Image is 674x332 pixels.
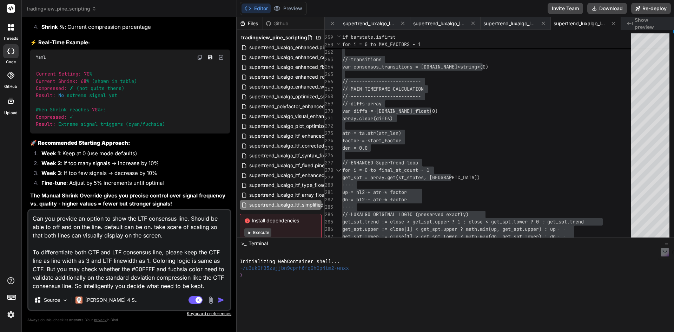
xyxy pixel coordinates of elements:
span: supertrend_luxalgo_enhanced_with_options.pine [249,83,361,91]
div: 284 [325,211,333,218]
span: Compressed: [36,114,67,120]
span: 259 [325,34,333,41]
span: supertrend_polyfactor_enhanced.pine [249,102,337,111]
div: Files [237,20,263,27]
span: (not [77,85,88,91]
div: 286 [325,226,333,233]
button: Re-deploy [631,3,671,14]
button: Invite Team [548,3,583,14]
li: : If too many signals → increase by 10% [36,160,230,169]
span: supertrend_luxalgo_ltf_simplified.pine [249,201,336,209]
span: table) [120,78,137,84]
li: : Keep at 0 (use mode defaults) [36,150,230,160]
span: th.min(up, get_spt.upper) : up [471,226,556,232]
span: triggers [100,121,123,127]
div: 275 [325,144,333,152]
img: icon [218,297,225,304]
div: 268 [325,93,333,100]
span: reaches [70,107,89,113]
span: supertrend_luxalgo_ltf_array_fixed.pine [249,191,339,199]
span: supertrend_luxalgo_ltf_enhanced_proper.pine [249,171,354,180]
span: array.clear(diffs) [342,115,393,122]
div: 267 [325,85,333,93]
span: supertrend_luxalgo_ltf_array_fixed.pine [483,20,536,27]
div: Github [263,20,292,27]
span: // LUXALGO ORIGINAL LOGIC (preserved exactly) [342,211,469,217]
span: dn = hl2 - atr * factor [342,196,407,203]
span: extreme [67,92,86,99]
span: den = 0.0 [342,145,368,151]
span: var consensus_transitions = [DOMAIN_NAME]<string>(0) [342,64,488,70]
strong: Week 2 [41,160,61,167]
span: Terminal [249,240,268,247]
span: quite [91,85,105,91]
span: // ------------------------- [342,93,421,99]
span: lose < get_spt.lower ? 0 : get_spt.trend [471,219,584,225]
span: there) [107,85,124,91]
div: 270 [325,108,333,115]
span: Shrink [50,107,67,113]
span: Current Shrink: [36,78,78,84]
span: var diffs = [DOMAIN_NAME]_float(0) [342,108,438,114]
span: Install dependencies [244,217,317,224]
strong: ⚡ Real-Time Example: [30,39,90,46]
span: (cyan/fuchsia) [126,121,165,127]
span: No [58,92,64,99]
span: factor = start_factor [342,137,401,144]
span: // ENHANCED SuperTrend loop [342,160,418,166]
p: Keyboard preferences [27,311,231,317]
span: supertrend_luxalgo_enhanced_corrected.pine [249,53,355,61]
div: Click to collapse the range. [334,167,343,174]
span: supertrend_luxalgo_ltf_type_fixed.pine [249,181,338,189]
span: // diffs array [342,100,382,107]
strong: Fine-tune [41,180,66,186]
span: supertrend_luxalgo_optimized_settings.pine [249,92,350,101]
div: 280 [325,181,333,189]
p: Source [44,297,60,304]
span: Initializing WebContainer shell... [240,259,340,265]
span: signal [81,121,98,127]
span: supertrend_luxalgo_enhanced.pine [249,43,330,52]
span: for i = 0 to MAX_FACTORS - 1 [342,41,421,47]
strong: Week 3 [41,170,61,176]
span: 68 [81,78,86,84]
span: th.max(dn, get_spt.lower) : dn [471,233,556,240]
span: yet [109,92,117,99]
span: tradingview_pine_scripting [27,5,97,12]
div: 276 [325,152,333,159]
span: supertrend_luxalgo_plot_optimized.pine [249,122,341,130]
label: GitHub [4,84,17,90]
span: in [112,78,117,84]
span: supertrend_luxalgo_ltf_corrected.pine [249,142,336,150]
span: >_ [241,240,246,247]
div: 281 [325,189,333,196]
span: When [36,107,47,113]
li: : Adjust by 5% increments until optimal [36,179,230,189]
button: − [663,238,670,249]
span: signal [89,92,106,99]
span: Extreme [58,121,78,127]
span: get_spt.lower := close[1] > get_spt.lower ? ma [342,233,471,240]
span: ✓ [70,114,74,120]
span: get_spt.upper := close[1] < get_spt.upper ? ma [342,226,471,232]
label: threads [3,35,18,41]
span: supertrend_luxalgo_visual_enhanced.pine [249,112,345,121]
span: Result: [36,121,55,127]
span: supertrend_luxalgo_ltf_syntax_fixed.pine [249,151,343,160]
label: Upload [4,110,18,116]
div: 262 [325,48,333,56]
div: 278 [325,167,333,174]
span: ❯ [240,272,243,279]
div: 263 [325,56,333,63]
button: Editor [242,4,271,13]
label: code [6,59,16,65]
span: ~/u3uk0f35zsjjbn9cprh6fq9h0p4tm2-wnxx [240,265,349,272]
div: 264 [325,63,333,71]
span: Compressed: [36,85,67,91]
div: 266 [325,78,333,85]
p: [PERSON_NAME] 4 S.. [85,297,138,304]
span: tradingview_pine_scripting [241,34,307,41]
span: % [90,71,92,77]
span: % [86,78,89,84]
span: // transitions [342,56,382,63]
